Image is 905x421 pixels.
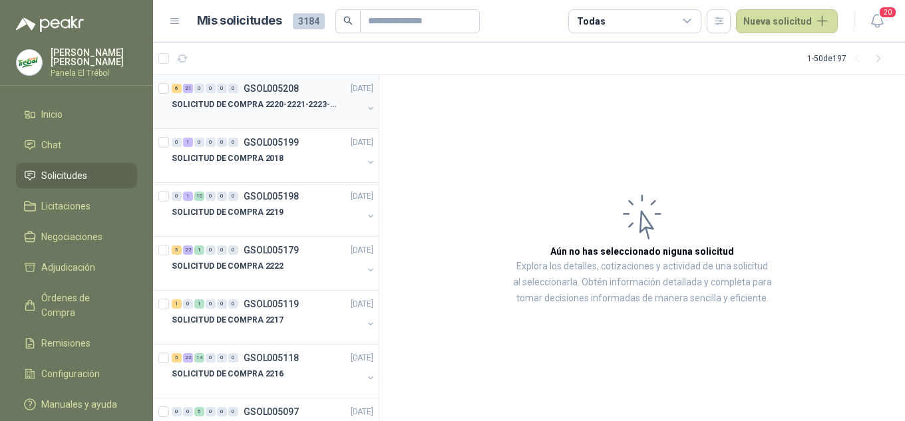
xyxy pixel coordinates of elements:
[17,50,42,75] img: Company Logo
[228,84,238,93] div: 0
[206,138,216,147] div: 0
[807,48,889,69] div: 1 - 50 de 197
[228,245,238,255] div: 0
[217,245,227,255] div: 0
[194,192,204,201] div: 10
[16,132,137,158] a: Chat
[183,84,193,93] div: 21
[41,397,117,412] span: Manuales y ayuda
[172,299,182,309] div: 1
[206,299,216,309] div: 0
[351,190,373,203] p: [DATE]
[41,199,90,213] span: Licitaciones
[16,163,137,188] a: Solicitudes
[206,84,216,93] div: 0
[351,298,373,311] p: [DATE]
[351,244,373,257] p: [DATE]
[16,392,137,417] a: Manuales y ayuda
[244,407,299,416] p: GSOL005097
[172,245,182,255] div: 5
[194,407,204,416] div: 5
[736,9,838,33] button: Nueva solicitud
[194,138,204,147] div: 0
[577,14,605,29] div: Todas
[172,407,182,416] div: 0
[343,16,353,25] span: search
[228,138,238,147] div: 0
[172,134,376,177] a: 0 1 0 0 0 0 GSOL005199[DATE] SOLICITUD DE COMPRA 2018
[16,285,137,325] a: Órdenes de Compra
[41,260,95,275] span: Adjudicación
[217,353,227,362] div: 0
[351,352,373,364] p: [DATE]
[16,331,137,356] a: Remisiones
[183,245,193,255] div: 22
[41,229,102,244] span: Negociaciones
[183,407,193,416] div: 0
[351,136,373,149] p: [DATE]
[217,84,227,93] div: 0
[183,353,193,362] div: 22
[16,194,137,219] a: Licitaciones
[16,255,137,280] a: Adjudicación
[878,6,897,19] span: 20
[228,299,238,309] div: 0
[172,80,376,123] a: 6 21 0 0 0 0 GSOL005208[DATE] SOLICITUD DE COMPRA 2220-2221-2223-2224
[217,138,227,147] div: 0
[293,13,325,29] span: 3184
[172,84,182,93] div: 6
[197,11,282,31] h1: Mis solicitudes
[217,299,227,309] div: 0
[172,350,376,392] a: 5 22 14 0 0 0 GSOL005118[DATE] SOLICITUD DE COMPRA 2216
[244,299,299,309] p: GSOL005119
[217,192,227,201] div: 0
[244,353,299,362] p: GSOL005118
[41,366,100,381] span: Configuración
[194,84,204,93] div: 0
[206,192,216,201] div: 0
[41,168,87,183] span: Solicitudes
[172,242,376,285] a: 5 22 1 0 0 0 GSOL005179[DATE] SOLICITUD DE COMPRA 2222
[172,314,283,327] p: SOLICITUD DE COMPRA 2217
[41,291,124,320] span: Órdenes de Compra
[183,299,193,309] div: 0
[550,244,734,259] h3: Aún no has seleccionado niguna solicitud
[172,98,337,111] p: SOLICITUD DE COMPRA 2220-2221-2223-2224
[172,138,182,147] div: 0
[16,102,137,127] a: Inicio
[172,368,283,380] p: SOLICITUD DE COMPRA 2216
[206,245,216,255] div: 0
[244,138,299,147] p: GSOL005199
[244,245,299,255] p: GSOL005179
[244,192,299,201] p: GSOL005198
[351,406,373,418] p: [DATE]
[244,84,299,93] p: GSOL005208
[194,299,204,309] div: 1
[228,353,238,362] div: 0
[16,16,84,32] img: Logo peakr
[172,296,376,339] a: 1 0 1 0 0 0 GSOL005119[DATE] SOLICITUD DE COMPRA 2217
[16,361,137,386] a: Configuración
[16,224,137,249] a: Negociaciones
[865,9,889,33] button: 20
[172,192,182,201] div: 0
[172,353,182,362] div: 5
[228,407,238,416] div: 0
[194,353,204,362] div: 14
[183,138,193,147] div: 1
[206,353,216,362] div: 0
[194,245,204,255] div: 1
[41,138,61,152] span: Chat
[172,206,283,219] p: SOLICITUD DE COMPRA 2219
[183,192,193,201] div: 1
[41,107,63,122] span: Inicio
[51,69,137,77] p: Panela El Trébol
[206,407,216,416] div: 0
[51,48,137,67] p: [PERSON_NAME] [PERSON_NAME]
[512,259,772,307] p: Explora los detalles, cotizaciones y actividad de una solicitud al seleccionarla. Obtén informaci...
[41,336,90,351] span: Remisiones
[351,82,373,95] p: [DATE]
[172,188,376,231] a: 0 1 10 0 0 0 GSOL005198[DATE] SOLICITUD DE COMPRA 2219
[228,192,238,201] div: 0
[217,407,227,416] div: 0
